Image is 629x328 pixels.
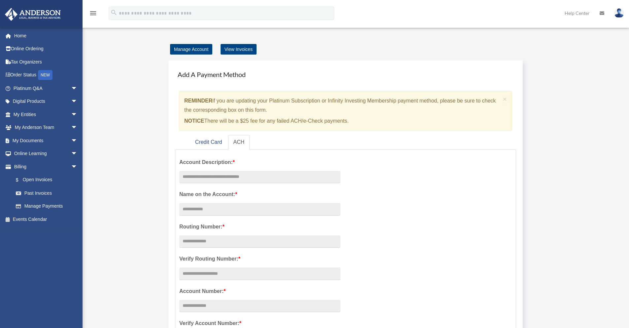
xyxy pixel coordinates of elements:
span: arrow_drop_down [71,82,84,95]
a: My Documentsarrow_drop_down [5,134,87,147]
a: Home [5,29,87,42]
a: menu [89,12,97,17]
a: Billingarrow_drop_down [5,160,87,173]
span: arrow_drop_down [71,160,84,174]
a: Online Learningarrow_drop_down [5,147,87,160]
a: My Anderson Teamarrow_drop_down [5,121,87,134]
label: Routing Number: [179,222,340,231]
strong: NOTICE [184,118,204,124]
h4: Add A Payment Method [175,67,516,82]
a: $Open Invoices [9,173,87,187]
span: arrow_drop_down [71,121,84,135]
a: View Invoices [221,44,257,55]
span: × [503,95,507,103]
div: NEW [38,70,52,80]
a: ACH [228,135,250,150]
div: if you are updating your Platinum Subscription or Infinity Investing Membership payment method, p... [179,91,512,131]
img: Anderson Advisors Platinum Portal [3,8,63,21]
a: Platinum Q&Aarrow_drop_down [5,82,87,95]
span: arrow_drop_down [71,147,84,161]
a: Tax Organizers [5,55,87,68]
label: Verify Account Number: [179,319,340,328]
i: search [110,9,118,16]
span: arrow_drop_down [71,108,84,121]
img: User Pic [614,8,624,18]
a: Credit Card [190,135,227,150]
a: Manage Account [170,44,212,55]
strong: REMINDER [184,98,212,103]
button: Close [503,96,507,102]
label: Name on the Account: [179,190,340,199]
a: Manage Payments [9,200,84,213]
span: $ [19,176,23,184]
a: Events Calendar [5,213,87,226]
span: arrow_drop_down [71,95,84,108]
i: menu [89,9,97,17]
label: Account Number: [179,287,340,296]
a: My Entitiesarrow_drop_down [5,108,87,121]
p: There will be a $25 fee for any failed ACH/e-Check payments. [184,116,500,126]
a: Digital Productsarrow_drop_down [5,95,87,108]
a: Past Invoices [9,186,87,200]
label: Account Description: [179,158,340,167]
span: arrow_drop_down [71,134,84,147]
label: Verify Routing Number: [179,254,340,264]
a: Online Ordering [5,42,87,56]
a: Order StatusNEW [5,68,87,82]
